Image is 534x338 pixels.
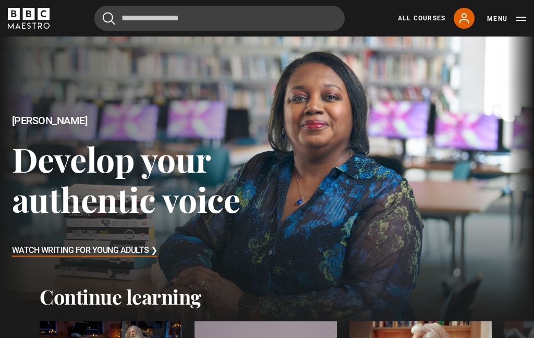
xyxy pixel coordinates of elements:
a: All Courses [398,14,445,23]
button: Submit the search query [103,12,115,25]
h3: Watch Writing for Young Adults ❯ [12,243,157,259]
button: Toggle navigation [487,14,526,24]
input: Search [94,6,345,31]
h2: Continue learning [40,285,494,309]
h2: [PERSON_NAME] [12,115,268,127]
svg: BBC Maestro [8,8,50,29]
h3: Develop your authentic voice [12,139,268,220]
